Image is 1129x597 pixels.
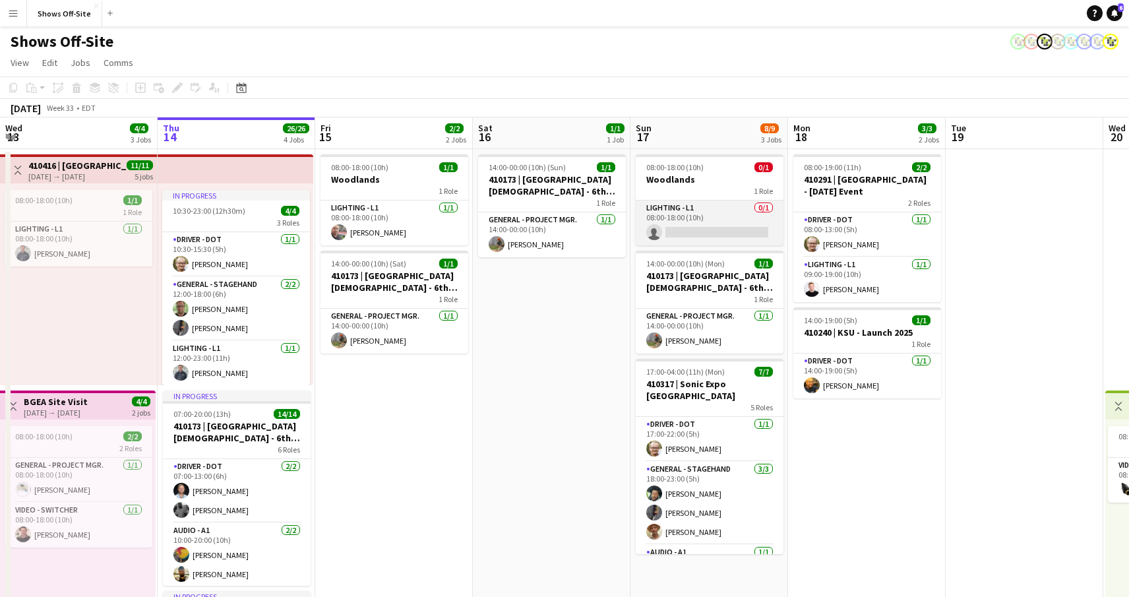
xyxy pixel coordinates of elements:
[636,270,783,294] h3: 410173 | [GEOGRAPHIC_DATA][DEMOGRAPHIC_DATA] - 6th Grade Fall Camp FFA 2025
[1076,34,1092,49] app-user-avatar: Labor Coordinator
[320,309,468,354] app-card-role: General - Project Mgr.1/114:00-00:00 (10h)[PERSON_NAME]
[754,162,773,172] span: 0/1
[123,195,142,205] span: 1/1
[163,391,311,586] app-job-card: In progress07:00-20:00 (13h)14/14410173 | [GEOGRAPHIC_DATA][DEMOGRAPHIC_DATA] - 6th Grade Fall Ca...
[908,198,931,208] span: 2 Roles
[3,129,22,144] span: 13
[135,170,153,181] div: 5 jobs
[37,54,63,71] a: Edit
[597,162,615,172] span: 1/1
[445,123,464,133] span: 2/2
[281,206,299,216] span: 4/4
[761,135,781,144] div: 3 Jobs
[162,190,310,201] div: In progress
[283,123,309,133] span: 26/26
[119,443,142,453] span: 2 Roles
[636,154,783,245] app-job-card: 08:00-18:00 (10h)0/1Woodlands1 RoleLighting - L10/108:00-18:00 (10h)
[476,129,493,144] span: 16
[15,431,73,441] span: 08:00-18:00 (10h)
[11,102,41,115] div: [DATE]
[131,135,151,144] div: 3 Jobs
[636,309,783,354] app-card-role: General - Project Mgr.1/114:00-00:00 (10h)[PERSON_NAME]
[27,1,102,26] button: Shows Off-Site
[44,103,76,113] span: Week 33
[793,122,810,134] span: Mon
[754,259,773,268] span: 1/1
[1050,34,1066,49] app-user-avatar: Labor Coordinator
[24,408,88,418] div: [DATE] → [DATE]
[750,402,773,412] span: 5 Roles
[1109,122,1126,134] span: Wed
[606,123,625,133] span: 1/1
[5,54,34,71] a: View
[636,251,783,354] div: 14:00-00:00 (10h) (Mon)1/1410173 | [GEOGRAPHIC_DATA][DEMOGRAPHIC_DATA] - 6th Grade Fall Camp FFA ...
[320,201,468,245] app-card-role: Lighting - L11/108:00-18:00 (10h)[PERSON_NAME]
[5,426,152,548] app-job-card: 08:00-18:00 (10h)2/22 RolesGeneral - Project Mgr.1/108:00-18:00 (10h)[PERSON_NAME]Video - Switche...
[951,122,966,134] span: Tue
[5,190,152,267] app-job-card: 08:00-18:00 (10h)1/11 RoleLighting - L11/108:00-18:00 (10h)[PERSON_NAME]
[127,160,153,170] span: 11/11
[646,367,725,377] span: 17:00-04:00 (11h) (Mon)
[5,122,22,134] span: Wed
[1107,5,1122,21] a: 6
[919,135,939,144] div: 2 Jobs
[15,195,73,205] span: 08:00-18:00 (10h)
[277,218,299,228] span: 3 Roles
[439,162,458,172] span: 1/1
[42,57,57,69] span: Edit
[161,129,179,144] span: 14
[804,162,861,172] span: 08:00-19:00 (11h)
[1037,34,1053,49] app-user-avatar: Labor Coordinator
[646,259,725,268] span: 14:00-00:00 (10h) (Mon)
[284,135,309,144] div: 4 Jobs
[320,270,468,294] h3: 410173 | [GEOGRAPHIC_DATA][DEMOGRAPHIC_DATA] - 6th Grade Fall Camp FFA 2025
[123,207,142,217] span: 1 Role
[132,406,150,418] div: 2 jobs
[163,459,311,523] app-card-role: Driver - DOT2/207:00-13:00 (6h)[PERSON_NAME][PERSON_NAME]
[439,186,458,196] span: 1 Role
[24,396,88,408] h3: BGEA Site Visit
[163,420,311,444] h3: 410173 | [GEOGRAPHIC_DATA][DEMOGRAPHIC_DATA] - 6th Grade Fall Camp FFA 2025
[636,378,783,402] h3: 410317 | Sonic Expo [GEOGRAPHIC_DATA]
[278,445,300,455] span: 6 Roles
[439,259,458,268] span: 1/1
[636,359,783,554] app-job-card: 17:00-04:00 (11h) (Mon)7/7410317 | Sonic Expo [GEOGRAPHIC_DATA]5 RolesDriver - DOT1/117:00-22:00 ...
[173,206,245,216] span: 10:30-23:00 (12h30m)
[162,232,310,277] app-card-role: Driver - DOT1/110:30-15:30 (5h)[PERSON_NAME]
[596,198,615,208] span: 1 Role
[162,341,310,386] app-card-role: Lighting - L11/112:00-23:00 (11h)[PERSON_NAME]
[478,154,626,257] div: 14:00-00:00 (10h) (Sun)1/1410173 | [GEOGRAPHIC_DATA][DEMOGRAPHIC_DATA] - 6th Grade Fall Camp FFA ...
[791,129,810,144] span: 18
[911,339,931,349] span: 1 Role
[636,545,783,590] app-card-role: Audio - A11/1
[793,307,941,398] div: 14:00-19:00 (5h)1/1410240 | KSU - Launch 20251 RoleDriver - DOT1/114:00-19:00 (5h)[PERSON_NAME]
[11,57,29,69] span: View
[793,173,941,197] h3: 410291 | [GEOGRAPHIC_DATA] - [DATE] Event
[331,162,388,172] span: 08:00-18:00 (10h)
[1063,34,1079,49] app-user-avatar: Labor Coordinator
[489,162,566,172] span: 14:00-00:00 (10h) (Sun)
[320,154,468,245] app-job-card: 08:00-18:00 (10h)1/1Woodlands1 RoleLighting - L11/108:00-18:00 (10h)[PERSON_NAME]
[11,32,113,51] h1: Shows Off-Site
[912,315,931,325] span: 1/1
[912,162,931,172] span: 2/2
[104,57,133,69] span: Comms
[793,257,941,302] app-card-role: Lighting - L11/109:00-19:00 (10h)[PERSON_NAME]
[439,294,458,304] span: 1 Role
[793,327,941,338] h3: 410240 | KSU - Launch 2025
[1107,129,1126,144] span: 20
[478,212,626,257] app-card-role: General - Project Mgr.1/114:00-00:00 (10h)[PERSON_NAME]
[98,54,138,71] a: Comms
[5,222,152,267] app-card-role: Lighting - L11/108:00-18:00 (10h)[PERSON_NAME]
[320,251,468,354] app-job-card: 14:00-00:00 (10h) (Sat)1/1410173 | [GEOGRAPHIC_DATA][DEMOGRAPHIC_DATA] - 6th Grade Fall Camp FFA ...
[5,458,152,503] app-card-role: General - Project Mgr.1/108:00-18:00 (10h)[PERSON_NAME]
[1103,34,1118,49] app-user-avatar: Labor Coordinator
[82,103,96,113] div: EDT
[319,129,331,144] span: 15
[163,122,179,134] span: Thu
